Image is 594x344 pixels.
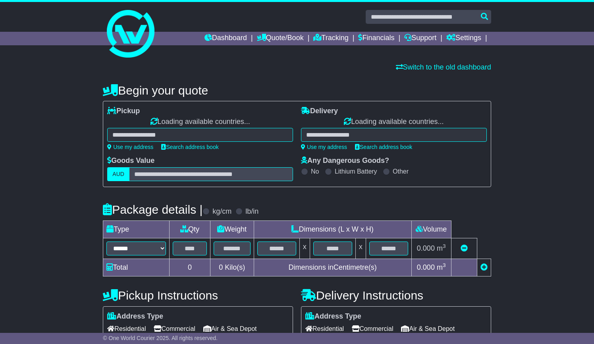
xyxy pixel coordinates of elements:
[393,168,409,175] label: Other
[212,207,231,216] label: kg/cm
[210,220,254,238] td: Weight
[417,244,435,252] span: 0.000
[480,263,488,271] a: Add new item
[417,263,435,271] span: 0.000
[257,32,304,45] a: Quote/Book
[301,289,491,302] h4: Delivery Instructions
[404,32,436,45] a: Support
[461,244,468,252] a: Remove this item
[154,323,195,335] span: Commercial
[352,323,393,335] span: Commercial
[301,157,389,165] label: Any Dangerous Goods?
[103,84,491,97] h4: Begin your quote
[103,259,170,276] td: Total
[203,323,257,335] span: Air & Sea Depot
[305,312,361,321] label: Address Type
[210,259,254,276] td: Kilo(s)
[355,238,366,259] td: x
[107,118,293,126] div: Loading available countries...
[254,220,411,238] td: Dimensions (L x W x H)
[396,63,491,71] a: Switch to the old dashboard
[411,220,451,238] td: Volume
[170,220,210,238] td: Qty
[103,289,293,302] h4: Pickup Instructions
[301,118,487,126] div: Loading available countries...
[107,157,154,165] label: Goods Value
[170,259,210,276] td: 0
[355,144,412,150] a: Search address book
[313,32,348,45] a: Tracking
[335,168,377,175] label: Lithium Battery
[311,168,319,175] label: No
[299,238,310,259] td: x
[219,263,223,271] span: 0
[301,144,347,150] a: Use my address
[443,243,446,249] sup: 3
[245,207,258,216] label: lb/in
[254,259,411,276] td: Dimensions in Centimetre(s)
[107,107,140,116] label: Pickup
[103,335,218,341] span: © One World Courier 2025. All rights reserved.
[437,263,446,271] span: m
[358,32,394,45] a: Financials
[107,167,129,181] label: AUD
[161,144,218,150] a: Search address book
[446,32,481,45] a: Settings
[103,220,170,238] td: Type
[305,323,344,335] span: Residential
[437,244,446,252] span: m
[107,323,146,335] span: Residential
[107,144,153,150] a: Use my address
[103,203,202,216] h4: Package details |
[401,323,455,335] span: Air & Sea Depot
[301,107,338,116] label: Delivery
[204,32,247,45] a: Dashboard
[107,312,163,321] label: Address Type
[443,262,446,268] sup: 3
